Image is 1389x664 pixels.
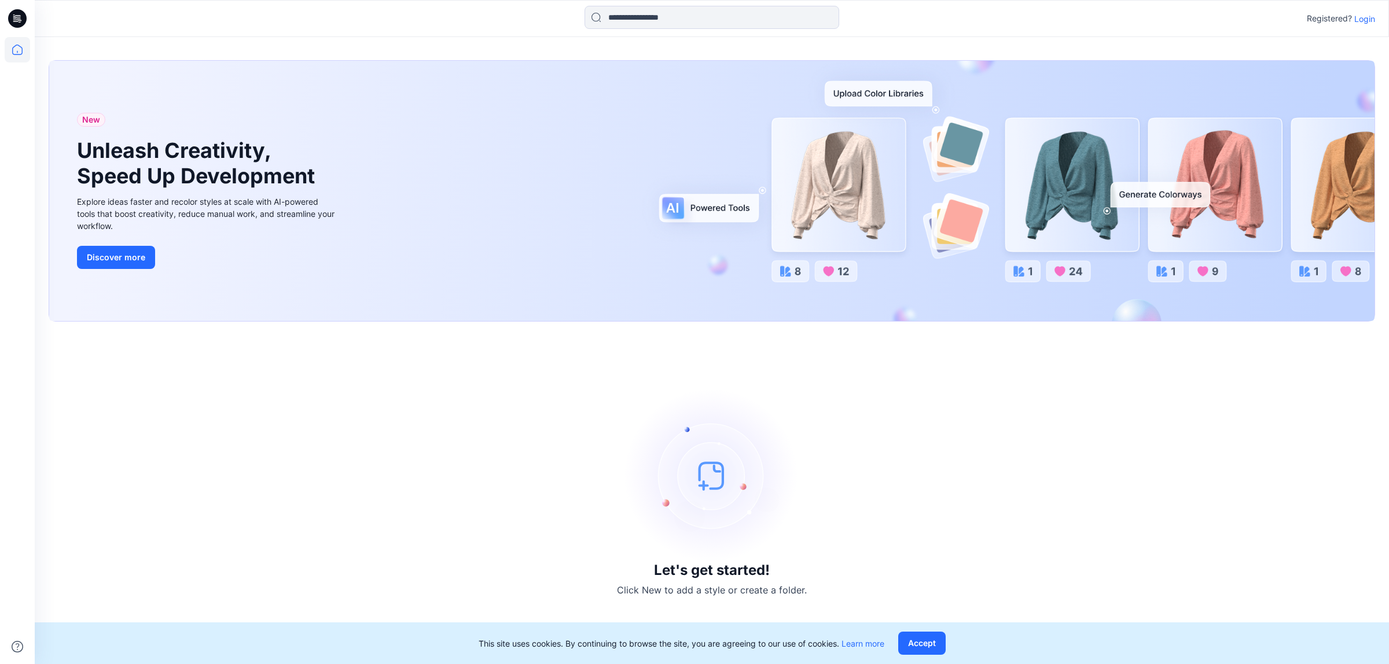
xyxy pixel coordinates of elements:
[77,138,320,188] h1: Unleash Creativity, Speed Up Development
[77,195,337,232] div: Explore ideas faster and recolor styles at scale with AI-powered tools that boost creativity, red...
[898,632,946,655] button: Accept
[1307,12,1352,25] p: Registered?
[842,639,884,648] a: Learn more
[617,583,807,597] p: Click New to add a style or create a folder.
[82,113,100,127] span: New
[625,389,799,562] img: empty-state-image.svg
[77,246,337,269] a: Discover more
[654,562,770,578] h3: Let's get started!
[1354,13,1375,25] p: Login
[479,637,884,650] p: This site uses cookies. By continuing to browse the site, you are agreeing to our use of cookies.
[77,246,155,269] button: Discover more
